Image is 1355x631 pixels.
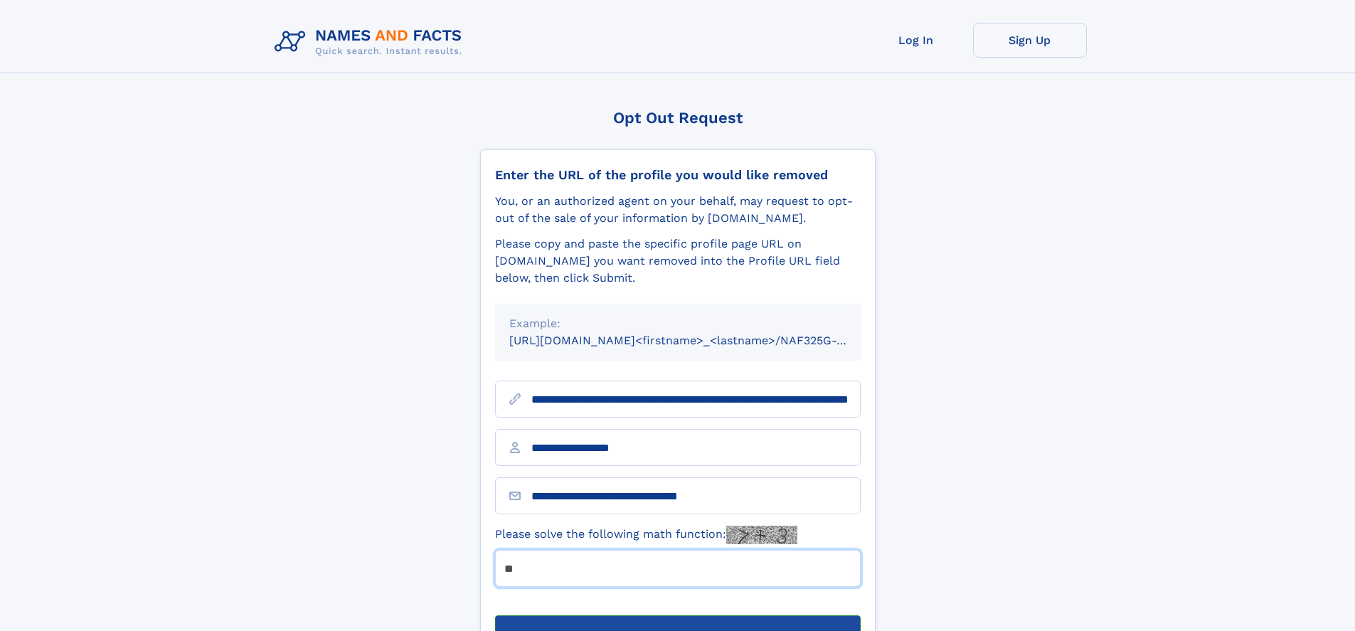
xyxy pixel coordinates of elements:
[495,526,797,544] label: Please solve the following math function:
[495,235,861,287] div: Please copy and paste the specific profile page URL on [DOMAIN_NAME] you want removed into the Pr...
[973,23,1087,58] a: Sign Up
[859,23,973,58] a: Log In
[509,334,888,347] small: [URL][DOMAIN_NAME]<firstname>_<lastname>/NAF325G-xxxxxxxx
[269,23,474,61] img: Logo Names and Facts
[495,167,861,183] div: Enter the URL of the profile you would like removed
[509,315,846,332] div: Example:
[480,109,876,127] div: Opt Out Request
[495,193,861,227] div: You, or an authorized agent on your behalf, may request to opt-out of the sale of your informatio...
